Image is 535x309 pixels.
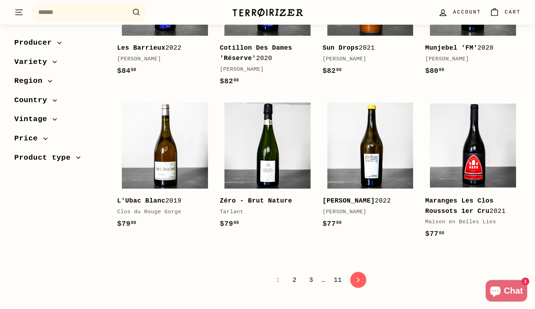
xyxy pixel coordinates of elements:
span: Account [453,8,481,16]
sup: 00 [336,220,342,225]
span: $77 [425,230,445,238]
sup: 00 [233,220,239,225]
span: Price [14,133,43,145]
a: 3 [305,274,317,286]
span: Region [14,75,48,87]
b: L'Ubac Blanc [117,197,165,204]
b: Zéro - Brut Nature [220,197,292,204]
sup: 00 [131,220,136,225]
span: $79 [117,220,137,228]
div: 2022 [322,196,411,206]
a: 2 [288,274,301,286]
sup: 00 [336,68,342,73]
div: Maison en Belles Lies [425,218,514,226]
button: Producer [14,35,106,54]
span: Country [14,94,53,106]
b: Maranges Les Clos Roussots 1er Cru [425,197,494,215]
span: $84 [117,67,137,75]
div: [PERSON_NAME] [220,65,308,74]
span: 1 [272,274,284,286]
div: 2022 [117,43,205,53]
button: Variety [14,54,106,74]
div: 2021 [322,43,411,53]
span: $79 [220,220,239,228]
a: Zéro - Brut Nature Tarlant [220,98,315,237]
button: Region [14,73,106,93]
a: L'Ubac Blanc2019Clos du Rouge Gorge [117,98,213,237]
sup: 00 [131,68,136,73]
div: [PERSON_NAME] [117,55,205,64]
button: Vintage [14,111,106,131]
span: Product type [14,152,76,164]
span: $82 [322,67,342,75]
span: $80 [425,67,445,75]
span: Cart [505,8,521,16]
b: Cotillon Des Dames 'Réserve' [220,44,292,62]
span: $77 [322,220,342,228]
b: Sun Drops [322,44,358,51]
a: 11 [330,274,346,286]
span: Variety [14,56,53,68]
div: 2020 [425,43,514,53]
button: Country [14,93,106,112]
span: Vintage [14,113,53,125]
div: Tarlant [220,208,308,216]
a: Account [434,2,485,23]
sup: 00 [439,68,444,73]
b: [PERSON_NAME] [322,197,375,204]
inbox-online-store-chat: Shopify online store chat [484,280,529,303]
sup: 00 [233,78,239,83]
b: Les Barrieux [117,44,165,51]
span: … [322,277,326,283]
div: [PERSON_NAME] [322,55,411,64]
div: [PERSON_NAME] [322,208,411,216]
div: 2021 [425,196,514,216]
div: 2020 [220,43,308,64]
button: Price [14,131,106,150]
a: Maranges Les Clos Roussots 1er Cru2021Maison en Belles Lies [425,98,521,247]
span: Producer [14,37,57,49]
span: $82 [220,77,239,85]
a: [PERSON_NAME]2022[PERSON_NAME] [322,98,418,237]
div: [PERSON_NAME] [425,55,514,64]
div: 2019 [117,196,205,206]
sup: 00 [439,231,444,236]
b: Munjebel 'FM' [425,44,477,51]
a: Cart [485,2,525,23]
div: Clos du Rouge Gorge [117,208,205,216]
button: Product type [14,150,106,169]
